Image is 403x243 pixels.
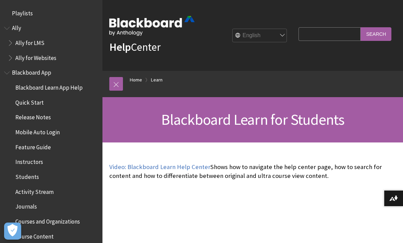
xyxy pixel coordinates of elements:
img: Blackboard by Anthology [109,16,195,36]
span: Ally for LMS [15,37,44,46]
span: Mobile Auto Login [15,126,60,136]
a: Video: Blackboard Learn Help Center [109,163,210,171]
select: Site Language Selector [233,29,287,43]
span: Instructors [15,156,43,166]
span: Blackboard Learn App Help [15,82,83,91]
span: Ally for Websites [15,52,56,61]
strong: Help [109,40,131,54]
a: Home [130,76,142,84]
p: Shows how to navigate the help center page, how to search for content and how to differentiate be... [109,163,396,180]
span: Courses and Organizations [15,216,80,225]
nav: Book outline for Playlists [4,7,98,19]
span: Activity Stream [15,186,54,195]
span: Journals [15,201,37,210]
span: Quick Start [15,97,44,106]
a: Learn [151,76,163,84]
span: Blackboard App [12,67,51,76]
a: HelpCenter [109,40,161,54]
span: Students [15,171,39,180]
input: Search [361,27,391,41]
span: Course Content [15,231,54,240]
nav: Book outline for Anthology Ally Help [4,22,98,64]
span: Blackboard Learn for Students [161,110,345,129]
span: Ally [12,22,21,32]
span: Feature Guide [15,141,51,151]
span: Release Notes [15,112,51,121]
span: Playlists [12,7,33,17]
button: Abrir preferencias [4,223,21,240]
